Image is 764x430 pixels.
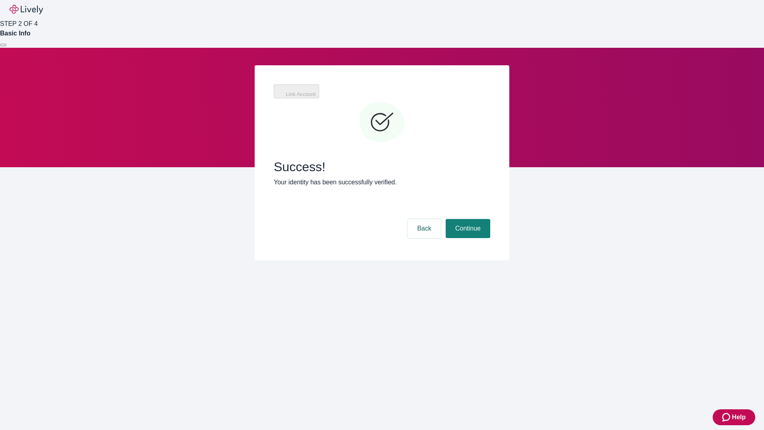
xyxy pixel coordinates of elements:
[446,219,490,238] button: Continue
[722,412,732,422] svg: Zendesk support icon
[274,84,319,98] button: Link Account
[10,5,43,14] img: Lively
[732,412,746,422] span: Help
[358,99,406,147] svg: Checkmark icon
[407,219,441,238] button: Back
[713,409,755,425] button: Zendesk support iconHelp
[274,159,490,174] span: Success!
[274,178,490,187] p: Your identity has been successfully verified.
